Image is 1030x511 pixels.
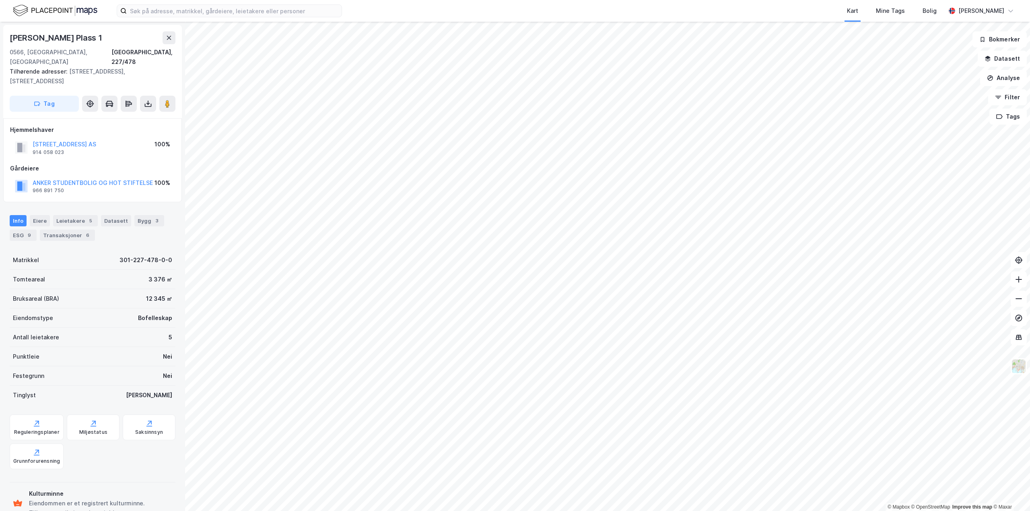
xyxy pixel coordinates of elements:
div: 914 058 023 [33,149,64,156]
a: Mapbox [888,504,910,510]
button: Analyse [980,70,1027,86]
div: 6 [84,231,92,239]
div: Bygg [134,215,164,226]
iframe: Chat Widget [990,472,1030,511]
button: Tag [10,96,79,112]
div: 5 [87,217,95,225]
div: Matrikkel [13,255,39,265]
div: Eiendomstype [13,313,53,323]
input: Søk på adresse, matrikkel, gårdeiere, leietakere eller personer [127,5,342,17]
div: 966 891 750 [33,187,64,194]
button: Datasett [978,51,1027,67]
div: Datasett [101,215,131,226]
div: [PERSON_NAME] [958,6,1004,16]
div: Festegrunn [13,371,44,381]
div: 5 [169,332,172,342]
img: Z [1011,359,1026,374]
div: Miljøstatus [79,429,107,435]
div: 9 [25,231,33,239]
div: Bolig [923,6,937,16]
span: Tilhørende adresser: [10,68,69,75]
div: Kontrollprogram for chat [990,472,1030,511]
div: Tomteareal [13,275,45,284]
div: Punktleie [13,352,39,361]
button: Tags [989,109,1027,125]
div: 3 376 ㎡ [148,275,172,284]
div: [STREET_ADDRESS], [STREET_ADDRESS] [10,67,169,86]
div: Gårdeiere [10,164,175,173]
div: Grunnforurensning [13,458,60,464]
div: [GEOGRAPHIC_DATA], 227/478 [111,47,175,67]
div: [PERSON_NAME] Plass 1 [10,31,104,44]
div: [PERSON_NAME] [126,390,172,400]
div: ESG [10,230,37,241]
div: 0566, [GEOGRAPHIC_DATA], [GEOGRAPHIC_DATA] [10,47,111,67]
div: 3 [153,217,161,225]
div: Mine Tags [876,6,905,16]
button: Filter [988,89,1027,105]
div: Saksinnsyn [135,429,163,435]
div: Info [10,215,27,226]
button: Bokmerker [972,31,1027,47]
div: Eiere [30,215,50,226]
div: Kulturminne [29,489,172,499]
img: logo.f888ab2527a4732fd821a326f86c7f29.svg [13,4,97,18]
div: Nei [163,371,172,381]
a: Improve this map [952,504,992,510]
div: Reguleringsplaner [14,429,60,435]
div: 100% [154,178,170,188]
div: Nei [163,352,172,361]
div: Leietakere [53,215,98,226]
div: Hjemmelshaver [10,125,175,135]
div: 301-227-478-0-0 [119,255,172,265]
a: OpenStreetMap [911,504,950,510]
div: Tinglyst [13,390,36,400]
div: 100% [154,140,170,149]
div: Kart [847,6,858,16]
div: Transaksjoner [40,230,95,241]
div: Bruksareal (BRA) [13,294,59,304]
div: Antall leietakere [13,332,59,342]
div: 12 345 ㎡ [146,294,172,304]
div: Bofelleskap [138,313,172,323]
